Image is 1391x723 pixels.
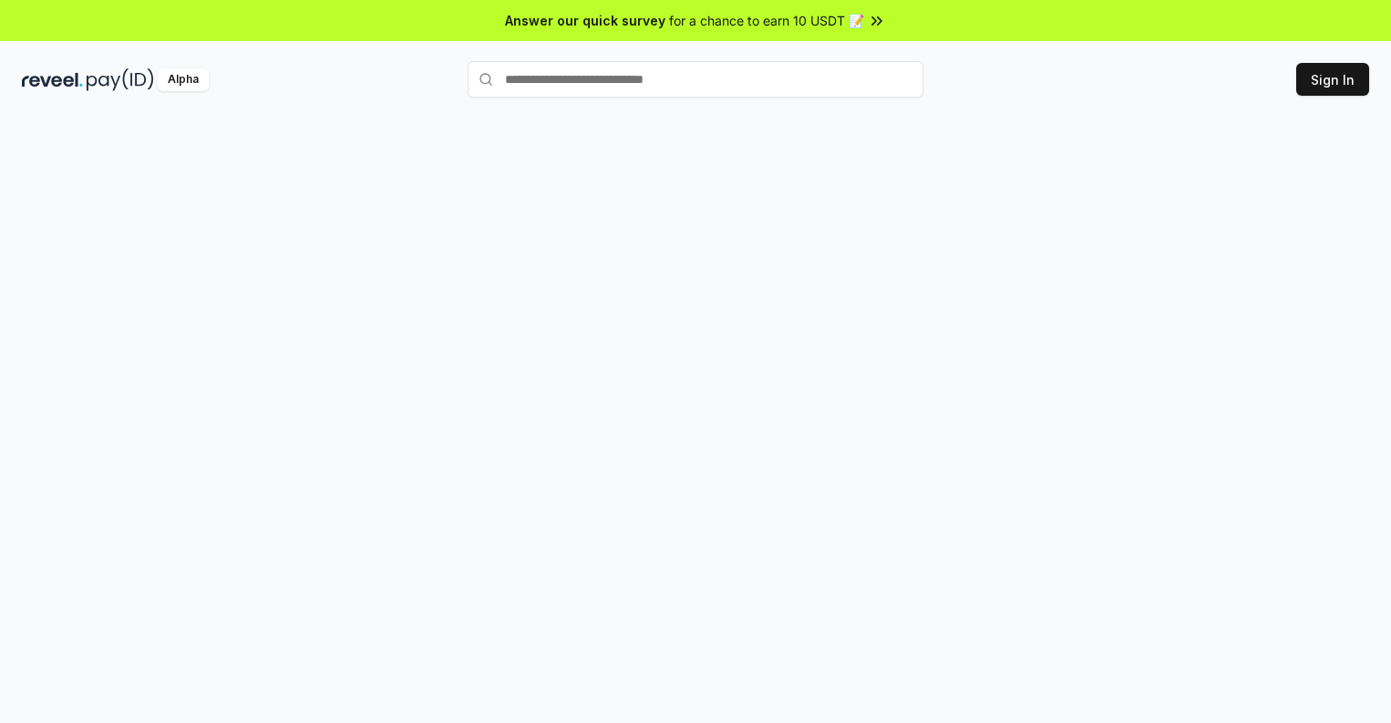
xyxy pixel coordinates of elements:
[87,68,154,91] img: pay_id
[505,11,665,30] span: Answer our quick survey
[669,11,864,30] span: for a chance to earn 10 USDT 📝
[1296,63,1369,96] button: Sign In
[22,68,83,91] img: reveel_dark
[158,68,209,91] div: Alpha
